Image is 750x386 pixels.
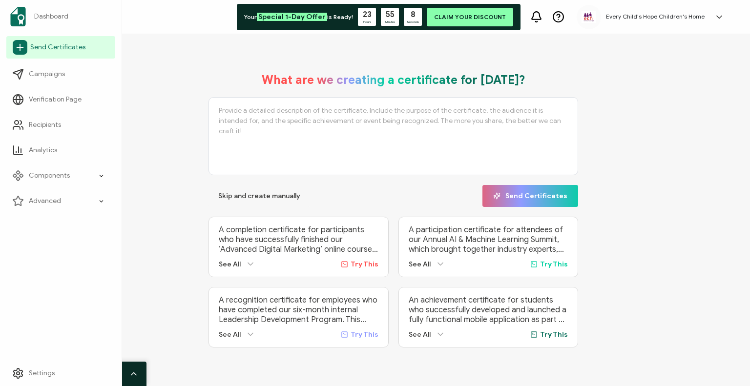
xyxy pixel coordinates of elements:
[482,185,578,207] button: Send Certificates
[6,36,115,59] a: Send Certificates
[244,13,353,21] p: Your is Ready!
[493,192,567,200] span: Send Certificates
[386,10,395,20] span: 55
[363,10,372,20] span: 23
[407,20,419,24] span: Seconds
[409,260,431,268] span: See All
[701,339,750,386] iframe: Chat Widget
[411,10,416,20] span: 8
[30,42,85,52] span: Send Certificates
[409,225,568,254] p: A participation certificate for attendees of our Annual AI & Machine Learning Summit, which broug...
[29,95,82,104] span: Verification Page
[409,330,431,339] span: See All
[10,7,26,26] img: sertifier-logomark-colored.svg
[34,12,68,21] span: Dashboard
[6,3,115,30] a: Dashboard
[540,260,568,268] span: Try This
[351,330,378,339] span: Try This
[6,64,115,84] a: Campaigns
[208,185,310,207] button: Skip and create manually
[6,115,115,135] a: Recipients
[29,69,65,79] span: Campaigns
[219,225,378,254] p: A completion certificate for participants who have successfully finished our ‘Advanced Digital Ma...
[409,295,568,325] p: An achievement certificate for students who successfully developed and launched a fully functiona...
[29,171,70,181] span: Components
[219,330,241,339] span: See All
[6,141,115,160] a: Analytics
[582,11,596,23] img: 383c9dd8-2caf-4fcf-acfb-dcbc0efcb818.png
[606,13,705,20] h5: Every Child's Hope Children's Home
[262,73,525,87] h1: What are we creating a certificate for [DATE]?
[29,145,57,155] span: Analytics
[385,20,395,24] span: Minutes
[219,295,378,325] p: A recognition certificate for employees who have completed our six-month internal Leadership Deve...
[218,193,300,200] span: Skip and create manually
[6,364,115,383] a: Settings
[363,20,371,24] span: Hours
[219,260,241,268] span: See All
[29,368,55,378] span: Settings
[29,120,61,130] span: Recipients
[29,196,61,206] span: Advanced
[6,90,115,109] a: Verification Page
[351,260,378,268] span: Try This
[540,330,568,339] span: Try This
[427,8,513,26] div: Claim Your Discount
[257,13,327,21] span: Special 1-Day Offer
